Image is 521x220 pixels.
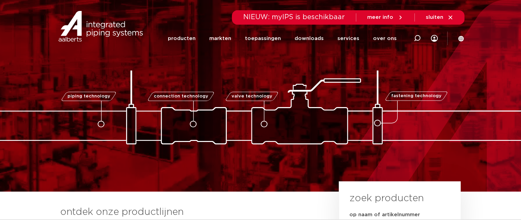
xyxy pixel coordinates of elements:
span: connection technology [153,94,208,99]
a: downloads [295,25,324,52]
h3: ontdek onze productlijnen [60,205,316,219]
h3: zoek producten [349,192,424,205]
span: sluiten [426,15,443,20]
a: producten [168,25,196,52]
span: meer info [367,15,393,20]
a: services [337,25,359,52]
a: sluiten [426,14,454,21]
label: op naam of artikelnummer [349,211,420,218]
a: meer info [367,14,404,21]
a: toepassingen [245,25,281,52]
span: fastening technology [391,94,442,99]
span: valve technology [232,94,272,99]
nav: Menu [168,25,397,52]
span: piping technology [67,94,110,99]
a: markten [209,25,231,52]
a: over ons [373,25,397,52]
span: NIEUW: myIPS is beschikbaar [243,14,345,21]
